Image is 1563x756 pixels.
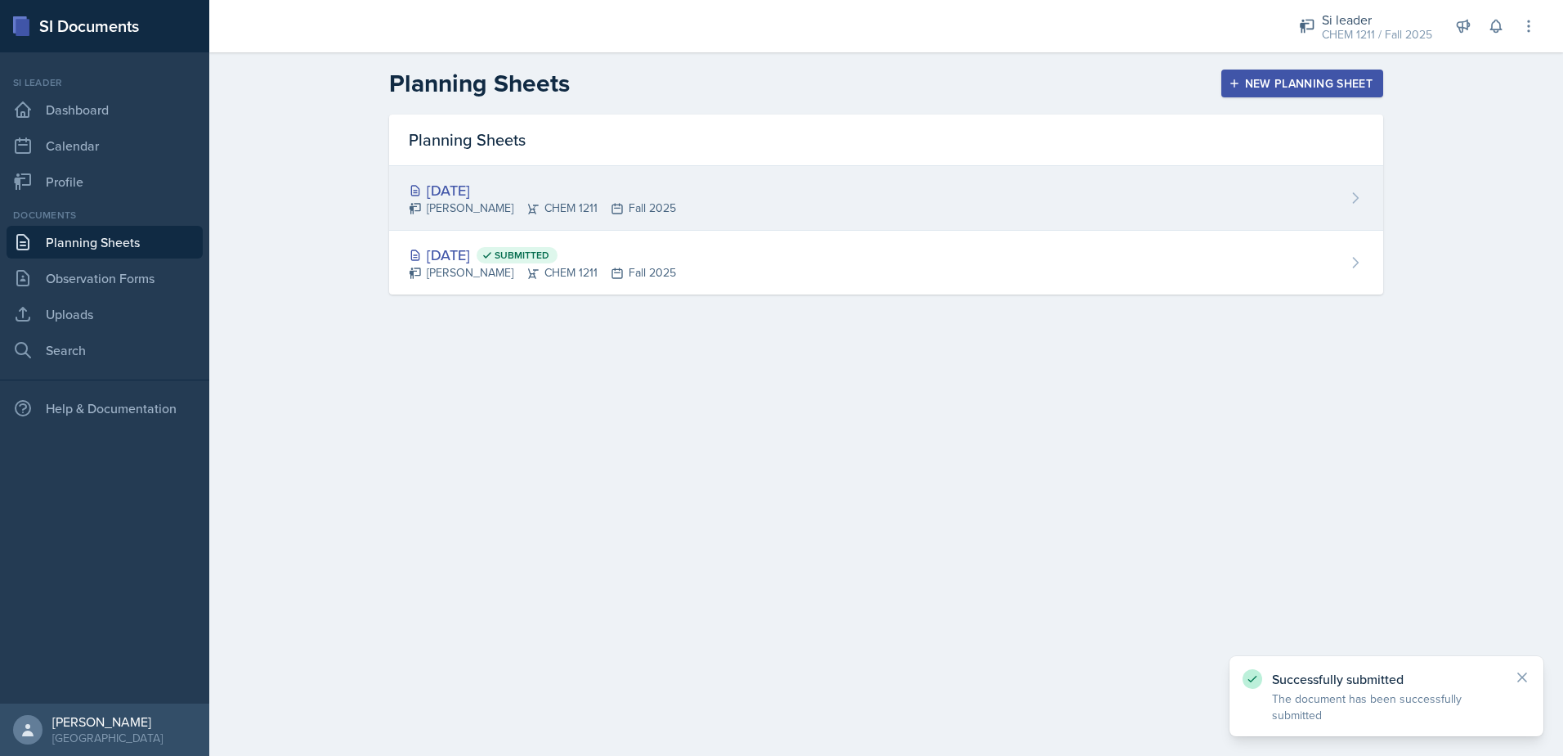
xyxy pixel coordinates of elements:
button: New Planning Sheet [1221,70,1383,97]
div: Planning Sheets [389,115,1383,166]
a: Profile [7,165,203,198]
div: CHEM 1211 / Fall 2025 [1322,26,1432,43]
a: Observation Forms [7,262,203,295]
div: [GEOGRAPHIC_DATA] [52,730,163,746]
div: Si leader [1322,10,1432,29]
p: The document has been successfully submitted [1272,691,1501,723]
div: [PERSON_NAME] CHEM 1211 Fall 2025 [409,200,676,217]
div: Si leader [7,75,203,90]
a: Uploads [7,298,203,331]
a: [DATE] [PERSON_NAME]CHEM 1211Fall 2025 [389,166,1383,231]
p: Successfully submitted [1272,671,1501,687]
span: Submitted [495,249,549,262]
div: [PERSON_NAME] [52,713,163,730]
div: [DATE] [409,179,676,201]
h2: Planning Sheets [389,69,570,98]
a: [DATE] Submitted [PERSON_NAME]CHEM 1211Fall 2025 [389,231,1383,295]
a: Calendar [7,129,203,162]
a: Search [7,334,203,367]
div: [PERSON_NAME] CHEM 1211 Fall 2025 [409,264,676,281]
a: Dashboard [7,93,203,126]
a: Planning Sheets [7,226,203,259]
div: New Planning Sheet [1232,77,1373,90]
div: Documents [7,208,203,223]
div: [DATE] [409,244,676,266]
div: Help & Documentation [7,392,203,425]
